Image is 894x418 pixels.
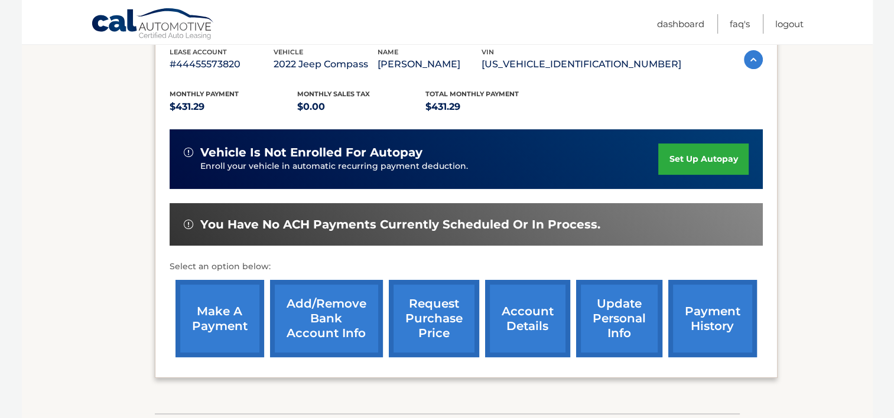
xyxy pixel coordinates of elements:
[425,99,554,115] p: $431.29
[270,280,383,357] a: Add/Remove bank account info
[668,280,757,357] a: payment history
[744,50,763,69] img: accordion-active.svg
[425,90,519,98] span: Total Monthly Payment
[482,56,681,73] p: [US_VEHICLE_IDENTIFICATION_NUMBER]
[170,90,239,98] span: Monthly Payment
[274,48,303,56] span: vehicle
[170,48,227,56] span: lease account
[485,280,570,357] a: account details
[297,99,425,115] p: $0.00
[658,143,748,175] a: set up autopay
[297,90,370,98] span: Monthly sales Tax
[482,48,494,56] span: vin
[170,99,298,115] p: $431.29
[200,145,422,160] span: vehicle is not enrolled for autopay
[730,14,750,34] a: FAQ's
[184,148,193,157] img: alert-white.svg
[175,280,264,357] a: make a payment
[170,56,274,73] p: #44455573820
[91,8,215,42] a: Cal Automotive
[200,217,600,232] span: You have no ACH payments currently scheduled or in process.
[184,220,193,229] img: alert-white.svg
[576,280,662,357] a: update personal info
[775,14,804,34] a: Logout
[378,56,482,73] p: [PERSON_NAME]
[378,48,398,56] span: name
[200,160,659,173] p: Enroll your vehicle in automatic recurring payment deduction.
[657,14,704,34] a: Dashboard
[389,280,479,357] a: request purchase price
[170,260,763,274] p: Select an option below:
[274,56,378,73] p: 2022 Jeep Compass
